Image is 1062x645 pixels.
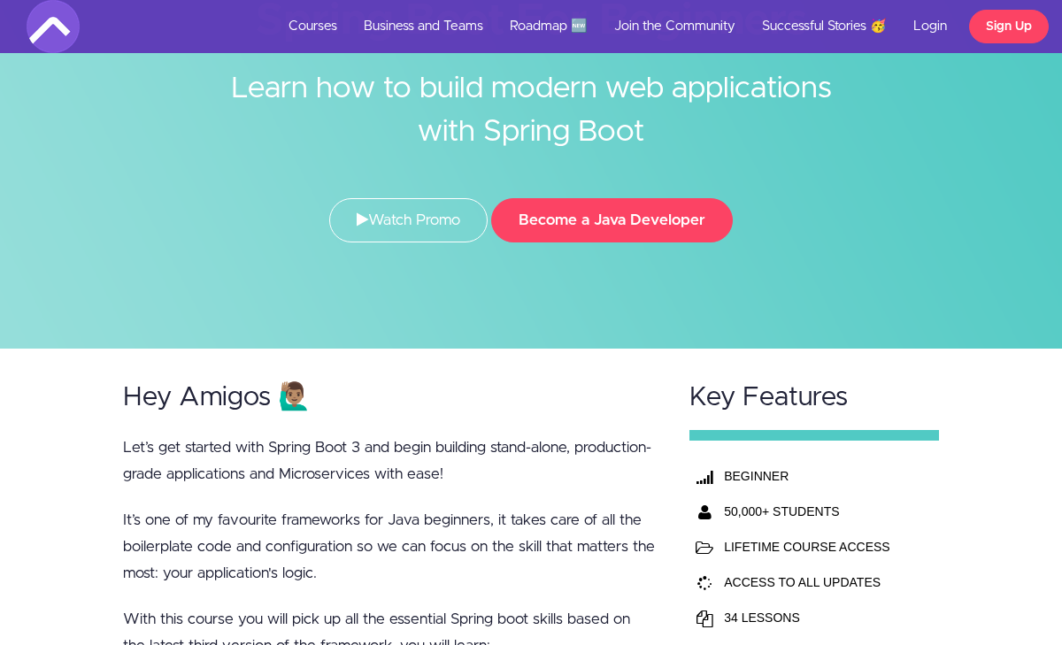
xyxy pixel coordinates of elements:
[123,434,656,488] p: Let’s get started with Spring Boot 3 and begin building stand-alone, production-grade application...
[720,494,918,529] th: 50,000+ STUDENTS
[720,564,918,600] td: ACCESS TO ALL UPDATES
[720,458,918,494] th: BEGINNER
[123,507,656,587] p: It’s one of my favourite frameworks for Java beginners, it takes care of all the boilerplate code...
[689,383,939,412] h2: Key Features
[720,600,918,635] td: 34 LESSONS
[329,198,488,242] a: Watch Promo
[720,529,918,564] td: LIFETIME COURSE ACCESS
[969,10,1049,43] a: Sign Up
[199,41,863,154] h2: Learn how to build modern web applications with Spring Boot
[123,383,656,412] h2: Hey Amigos 🙋🏽‍♂️
[491,198,733,242] button: Become a Java Developer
